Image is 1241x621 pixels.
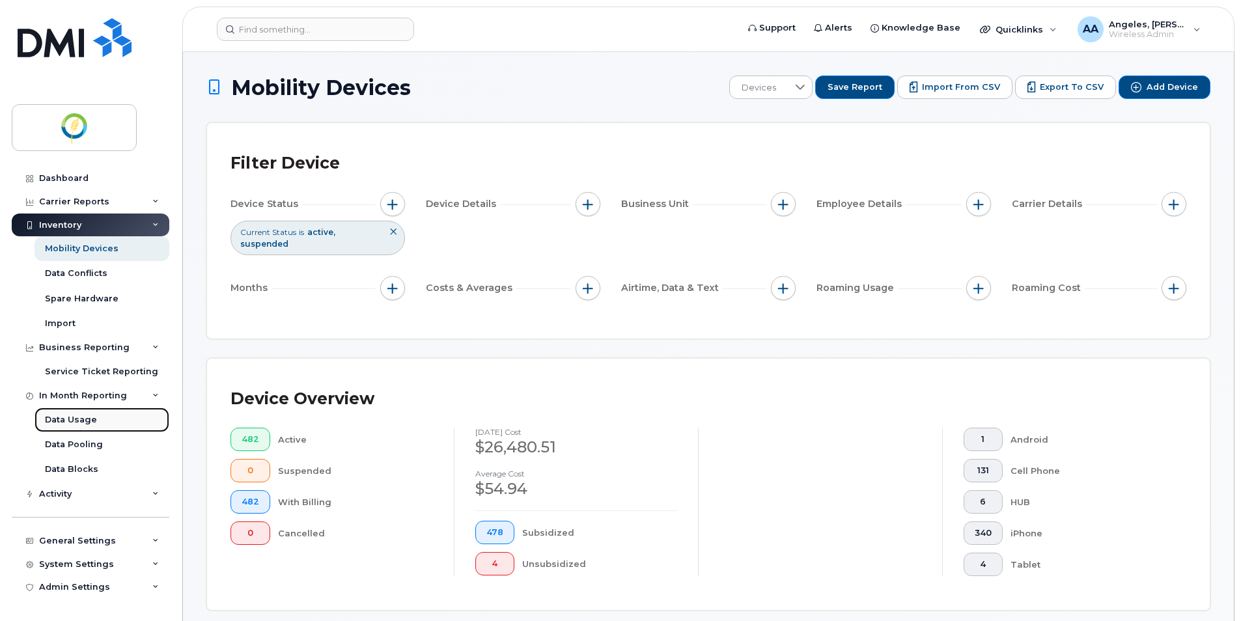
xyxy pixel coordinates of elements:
span: Save Report [828,81,882,93]
button: 4 [475,552,514,575]
span: Airtime, Data & Text [621,281,723,295]
button: 0 [230,459,270,482]
span: Export to CSV [1040,81,1104,93]
span: 478 [486,527,503,538]
div: $54.94 [475,478,677,500]
span: Import from CSV [922,81,1000,93]
div: Tablet [1011,553,1166,576]
span: Employee Details [816,197,906,211]
span: Roaming Usage [816,281,898,295]
button: 340 [964,521,1003,545]
button: 482 [230,428,270,451]
span: 4 [975,559,992,570]
span: Carrier Details [1012,197,1086,211]
div: Cell Phone [1011,459,1166,482]
span: Add Device [1147,81,1198,93]
div: iPhone [1011,521,1166,545]
div: $26,480.51 [475,436,677,458]
span: 1 [975,434,992,445]
span: Costs & Averages [426,281,516,295]
span: is [299,227,304,238]
div: Suspended [278,459,434,482]
span: Mobility Devices [231,76,411,99]
div: HUB [1011,490,1166,514]
span: 340 [975,528,992,538]
span: Roaming Cost [1012,281,1085,295]
div: Subsidized [522,521,678,544]
span: suspended [240,239,288,249]
button: Import from CSV [897,76,1012,99]
button: Save Report [815,76,895,99]
span: Current Status [240,227,296,238]
div: With Billing [278,490,434,514]
span: Devices [730,76,788,100]
button: Export to CSV [1015,76,1116,99]
span: Business Unit [621,197,693,211]
span: Device Details [426,197,500,211]
div: Cancelled [278,521,434,545]
span: Device Status [230,197,302,211]
button: 4 [964,553,1003,576]
div: Device Overview [230,382,374,416]
button: 478 [475,521,514,544]
span: 482 [242,497,259,507]
span: 4 [486,559,503,569]
div: Active [278,428,434,451]
span: 131 [975,465,992,476]
button: 6 [964,490,1003,514]
button: 482 [230,490,270,514]
h4: [DATE] cost [475,428,677,436]
span: active [307,227,335,237]
button: Add Device [1119,76,1210,99]
span: Months [230,281,272,295]
button: 1 [964,428,1003,451]
span: 482 [242,434,259,445]
div: Filter Device [230,146,340,180]
button: 131 [964,459,1003,482]
span: 0 [242,528,259,538]
div: Unsubsidized [522,552,678,575]
span: 0 [242,465,259,476]
span: 6 [975,497,992,507]
button: 0 [230,521,270,545]
div: Android [1011,428,1166,451]
h4: Average cost [475,469,677,478]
